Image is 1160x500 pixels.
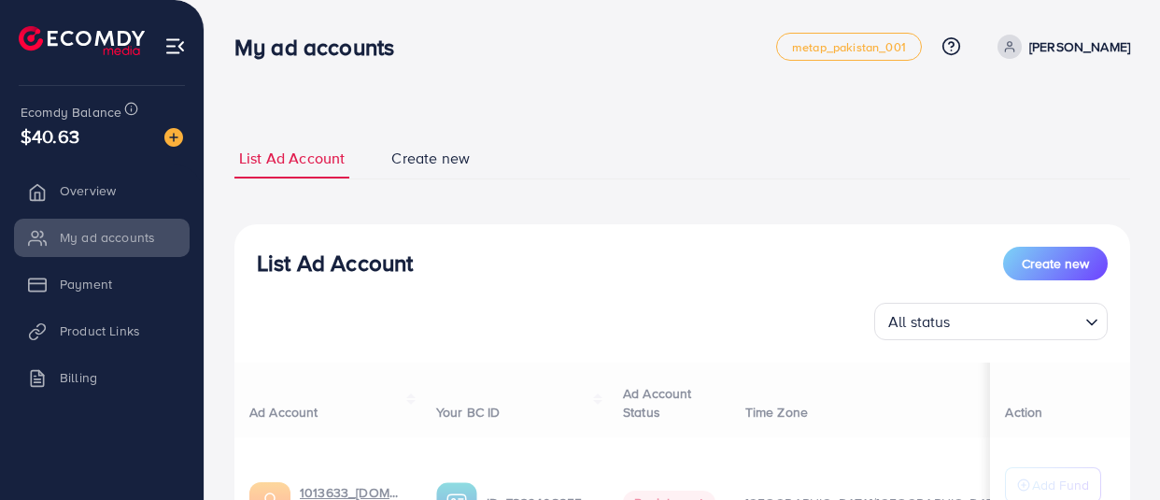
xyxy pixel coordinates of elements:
[1003,247,1108,280] button: Create new
[21,122,79,150] span: $40.63
[234,34,409,61] h3: My ad accounts
[990,35,1130,59] a: [PERSON_NAME]
[874,303,1108,340] div: Search for option
[19,26,145,55] img: logo
[391,148,470,169] span: Create new
[1029,36,1130,58] p: [PERSON_NAME]
[792,41,906,53] span: metap_pakistan_001
[776,33,922,61] a: metap_pakistan_001
[164,36,186,57] img: menu
[239,148,345,169] span: List Ad Account
[956,305,1078,336] input: Search for option
[884,308,955,336] span: All status
[257,250,413,277] h3: List Ad Account
[1022,254,1089,273] span: Create new
[164,128,183,147] img: image
[21,103,121,121] span: Ecomdy Balance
